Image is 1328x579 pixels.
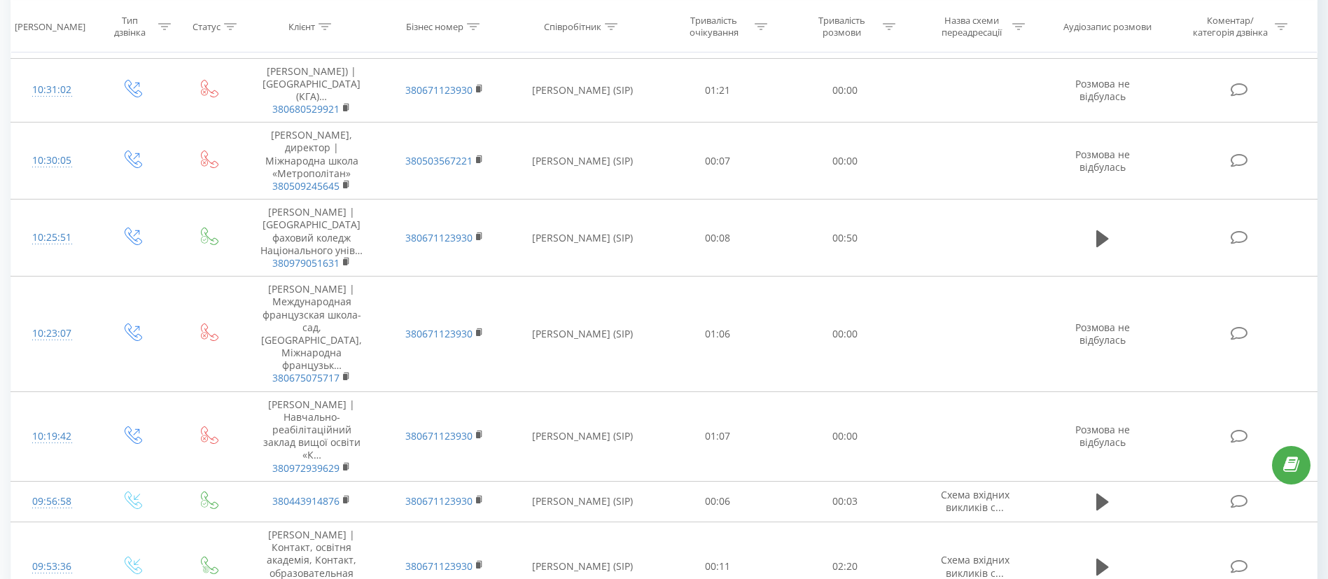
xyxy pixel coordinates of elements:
[246,200,378,277] td: [PERSON_NAME] | [GEOGRAPHIC_DATA] фаховий коледж Національного унів…
[405,327,473,340] a: 380671123930
[246,123,378,200] td: [PERSON_NAME], директор | Міжнародна школа «Метрополітан»
[1189,15,1271,39] div: Коментар/категорія дзвінка
[25,423,78,450] div: 10:19:42
[654,58,781,123] td: 01:21
[272,371,340,384] a: 380675075717
[25,320,78,347] div: 10:23:07
[654,123,781,200] td: 00:07
[781,391,909,481] td: 00:00
[25,224,78,251] div: 10:25:51
[511,481,654,522] td: [PERSON_NAME] (SIP)
[804,15,879,39] div: Тривалість розмови
[406,20,463,32] div: Бізнес номер
[272,256,340,270] a: 380979051631
[246,391,378,481] td: [PERSON_NAME] | Навчально-реабілітаційний заклад вищої освіти «К…
[934,15,1009,39] div: Назва схеми переадресації
[1075,148,1130,174] span: Розмова не відбулась
[781,58,909,123] td: 00:00
[941,488,1009,514] span: Схема вхідних викликів с...
[511,391,654,481] td: [PERSON_NAME] (SIP)
[405,559,473,573] a: 380671123930
[272,179,340,193] a: 380509245645
[405,429,473,442] a: 380671123930
[781,123,909,200] td: 00:00
[654,391,781,481] td: 01:07
[405,494,473,508] a: 380671123930
[193,20,221,32] div: Статус
[654,277,781,392] td: 01:06
[246,277,378,392] td: [PERSON_NAME] | Международная французская школа-сад, [GEOGRAPHIC_DATA], Міжнародна французьк…
[676,15,751,39] div: Тривалість очікування
[105,15,155,39] div: Тип дзвінка
[511,277,654,392] td: [PERSON_NAME] (SIP)
[15,20,85,32] div: [PERSON_NAME]
[272,461,340,475] a: 380972939629
[544,20,601,32] div: Співробітник
[272,102,340,116] a: 380680529921
[405,231,473,244] a: 380671123930
[511,123,654,200] td: [PERSON_NAME] (SIP)
[405,154,473,167] a: 380503567221
[25,76,78,104] div: 10:31:02
[941,553,1009,579] span: Схема вхідних викликів с...
[1063,20,1152,32] div: Аудіозапис розмови
[654,481,781,522] td: 00:06
[1075,77,1130,103] span: Розмова не відбулась
[246,58,378,123] td: [PERSON_NAME]) | [GEOGRAPHIC_DATA] (КГА)…
[781,481,909,522] td: 00:03
[272,494,340,508] a: 380443914876
[781,200,909,277] td: 00:50
[25,147,78,174] div: 10:30:05
[781,277,909,392] td: 00:00
[405,83,473,97] a: 380671123930
[654,200,781,277] td: 00:08
[1075,423,1130,449] span: Розмова не відбулась
[288,20,315,32] div: Клієнт
[25,488,78,515] div: 09:56:58
[511,58,654,123] td: [PERSON_NAME] (SIP)
[511,200,654,277] td: [PERSON_NAME] (SIP)
[1075,321,1130,347] span: Розмова не відбулась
